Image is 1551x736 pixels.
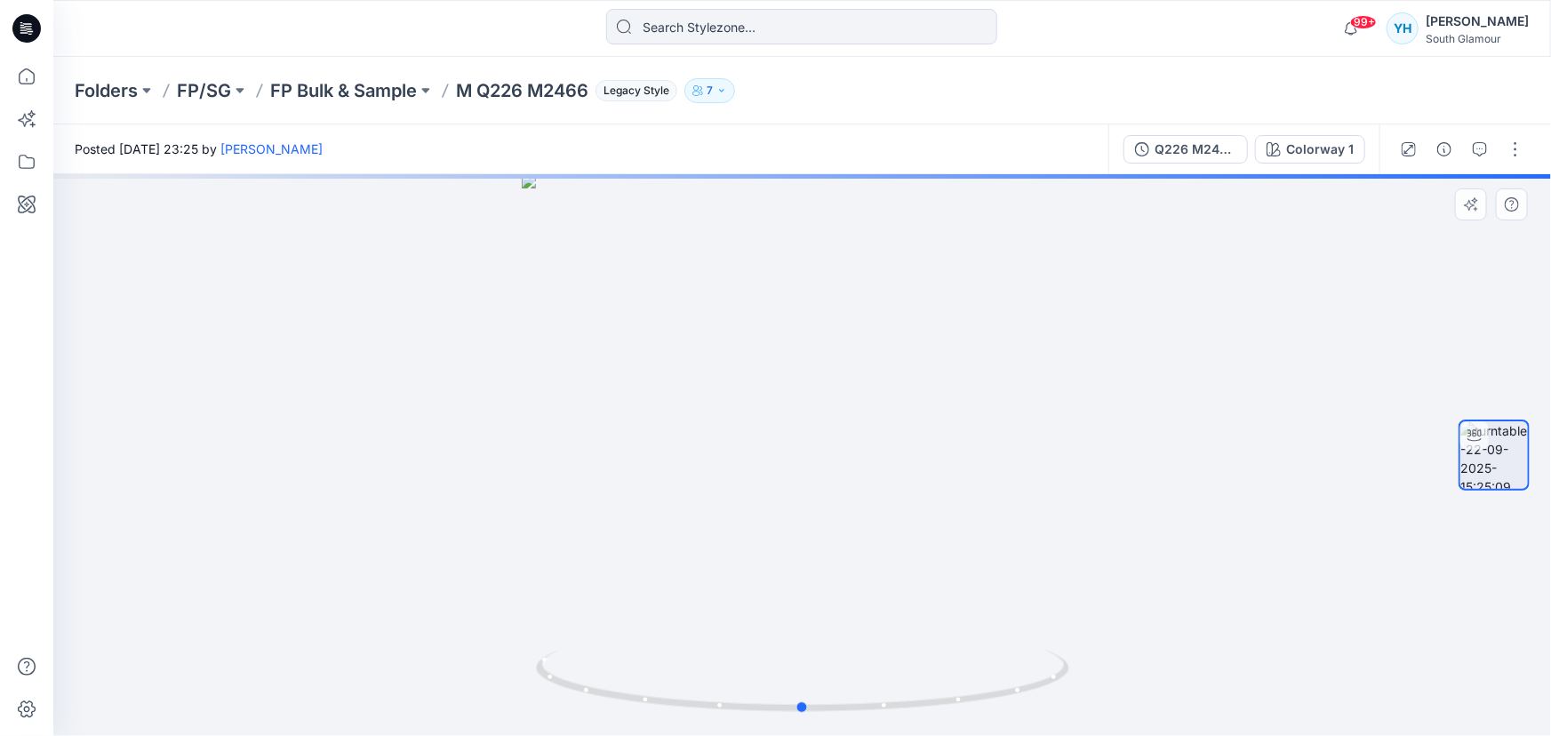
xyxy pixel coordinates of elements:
button: Colorway 1 [1255,135,1365,164]
div: South Glamour [1426,32,1529,45]
a: Folders [75,78,138,103]
div: Colorway 1 [1286,140,1354,159]
button: 7 [684,78,735,103]
div: YH [1387,12,1419,44]
span: Posted [DATE] 23:25 by [75,140,323,158]
div: [PERSON_NAME] [1426,11,1529,32]
button: Details [1430,135,1459,164]
div: Q226 M2466‘ [1155,140,1236,159]
button: Legacy Style [588,78,677,103]
a: FP Bulk & Sample [270,78,417,103]
span: Legacy Style [596,80,677,101]
p: M Q226 M2466 [456,78,588,103]
a: FP/SG [177,78,231,103]
input: Search Stylezone… [606,9,997,44]
p: 7 [707,81,713,100]
button: Q226 M2466‘ [1123,135,1248,164]
a: [PERSON_NAME] [220,141,323,156]
img: turntable-22-09-2025-15:25:09 [1460,421,1528,489]
span: 99+ [1350,15,1377,29]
